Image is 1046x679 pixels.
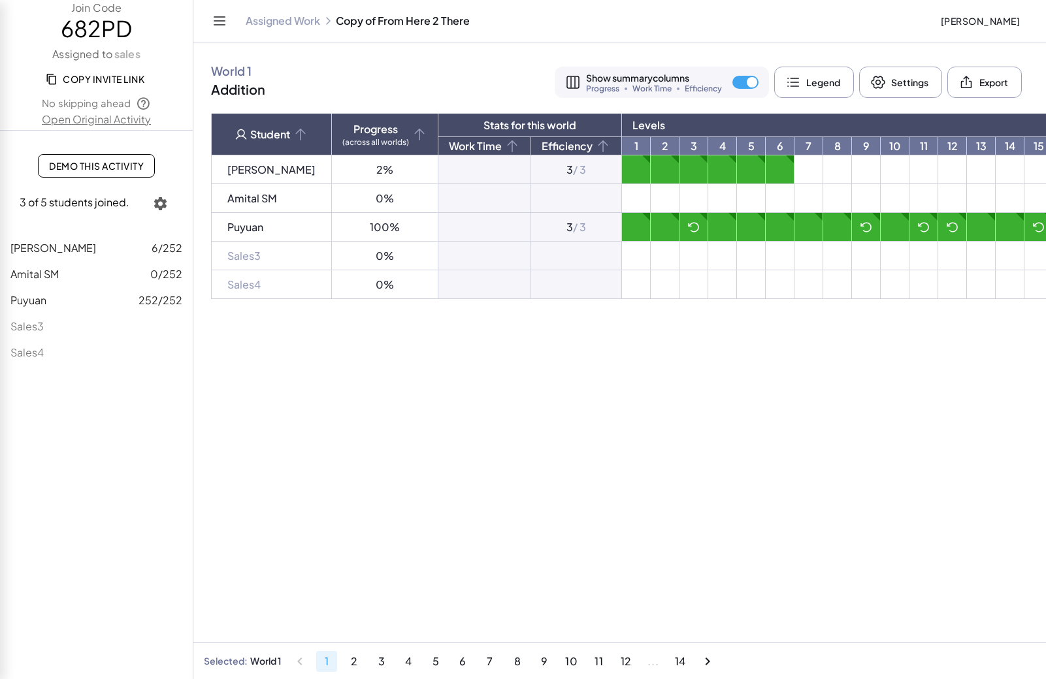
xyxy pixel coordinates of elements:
[227,249,261,262] span: Sales3
[996,213,1024,242] td: solved with 3 out of 3 stars
[332,242,438,270] td: 0%
[342,138,409,146] span: (across all worlds)
[774,67,854,98] button: Legend
[405,654,412,668] span: 4
[332,213,438,242] td: 100%
[227,163,316,176] a: [PERSON_NAME]
[344,651,365,672] button: Go to page 2
[371,651,392,672] button: Go to page 3
[438,137,531,155] th: Total time spent working on levels in this world.
[737,213,766,242] td: solved with 3 out of 3 stars
[332,184,438,213] td: 0%
[459,654,466,668] span: 6
[10,241,96,255] span: [PERSON_NAME]
[947,67,1022,98] button: Export
[794,137,823,155] a: 7
[425,651,446,672] button: Go to page 5
[332,114,438,155] th: Percentage of levels completed across all worlds.
[651,137,679,155] a: 2
[881,137,909,155] a: 10
[737,137,765,155] a: 5
[823,137,851,155] a: 8
[452,651,473,672] button: Go to page 6
[651,155,679,184] td: solved with 3 out of 3 stars
[938,213,967,242] td: made many attempts; solved with 3 out of 3 stars
[573,220,586,234] span: / 3
[651,213,679,242] td: solved with 3 out of 3 stars
[679,137,708,155] a: 3
[227,220,263,234] a: Puyuan
[852,137,880,155] a: 9
[541,654,548,668] span: 9
[622,155,651,184] td: solved with 3 out of 3 stars
[766,213,794,242] td: solved with 3 out of 3 stars
[10,319,44,333] span: Sales3
[211,63,265,78] div: World 1
[823,213,852,242] td: solved with 3 out of 3 stars
[967,137,995,155] a: 13
[996,137,1024,155] a: 14
[622,137,650,155] a: 1
[342,123,409,146] div: Progress
[204,655,248,667] div: Selected:
[514,654,521,668] span: 8
[480,651,500,672] button: Go to page 7
[620,654,632,668] span: 12
[38,67,155,91] button: Copy Invite Link
[573,163,586,176] span: / 3
[708,155,737,184] td: solved with 3 out of 3 stars
[52,47,140,62] label: Assigned to
[766,155,794,184] td: solved with 3 out of 3 stars
[38,154,155,178] a: Demo This Activity
[10,267,59,281] span: Amital SM
[487,654,493,668] span: 7
[909,213,938,242] td: made many attempts; solved with 3 out of 3 stars
[10,345,44,359] span: Sales4
[350,654,357,668] span: 2
[565,654,578,668] span: 10
[542,138,611,154] div: Efficiency
[737,155,766,184] td: solved with 3 out of 3 stars
[766,137,794,155] a: 6
[48,73,144,85] span: Copy Invite Link
[152,240,182,256] span: 6/252
[930,9,1030,33] button: [PERSON_NAME]
[507,651,528,672] button: Go to page 8
[378,654,385,668] span: 3
[227,191,277,205] a: Amital SM
[211,81,265,98] div: Addition
[222,127,321,142] span: Student
[449,138,520,154] div: Work Time
[531,137,622,155] th: Average number of stars across the solved levels in this world.
[967,213,996,242] td: solved with 3 out of 3 stars
[10,293,46,307] span: Puyuan
[398,651,419,672] button: Go to page 4
[112,47,140,62] a: sales
[250,655,281,667] div: World 1
[150,266,182,282] span: 0/252
[209,10,230,31] button: Toggle navigation
[859,67,942,98] button: Settings
[586,72,722,93] div: Show summary columns
[534,651,555,672] button: Go to page 9
[938,137,966,155] a: 12
[615,651,636,672] button: Go to page 12
[20,195,129,209] span: 3 of 5 students joined.
[325,654,329,668] span: 1
[670,651,691,672] button: Go to page 14
[531,155,622,184] td: 3
[588,651,609,672] button: Go to page 11
[697,651,718,672] button: Next page
[679,155,708,184] td: solved with 3 out of 3 stars
[531,213,622,242] td: 3
[332,155,438,184] td: 2%
[622,213,651,242] td: solved with 3 out of 3 stars
[432,654,439,668] span: 5
[679,213,708,242] td: made many attempts; solved with 3 out of 3 stars
[940,15,1020,27] span: [PERSON_NAME]
[674,654,686,668] span: 14
[909,137,938,155] a: 11
[49,160,144,172] span: Demo This Activity
[586,85,722,93] div: Progress Work Time Efficiency
[316,651,337,672] button: Page 1, Current page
